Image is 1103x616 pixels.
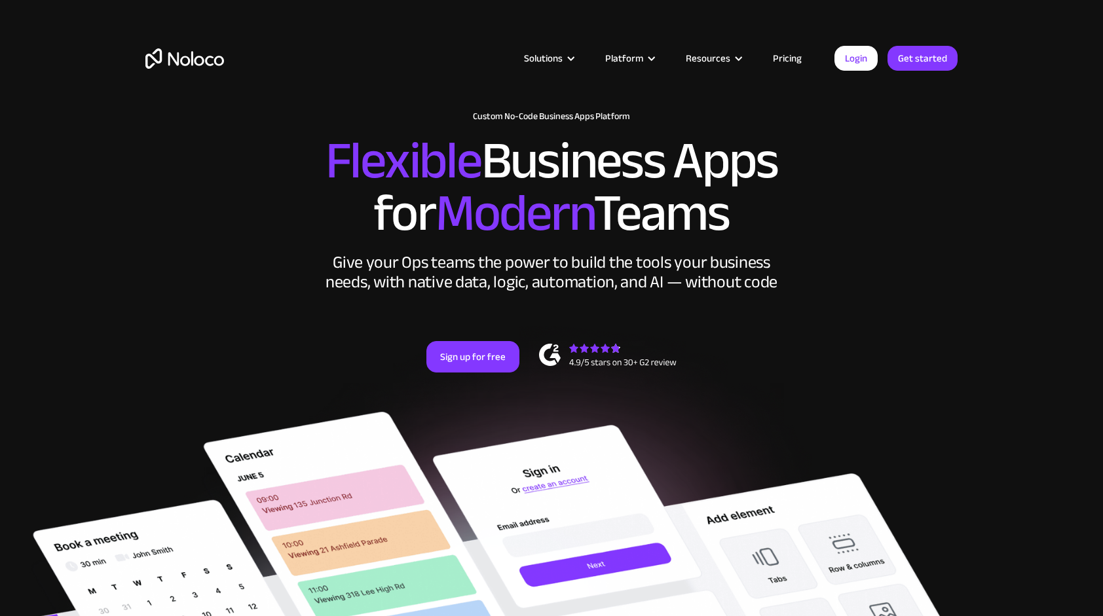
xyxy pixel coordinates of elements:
[326,112,481,209] span: Flexible
[834,46,878,71] a: Login
[669,50,757,67] div: Resources
[888,46,958,71] a: Get started
[426,341,519,372] a: Sign up for free
[757,50,818,67] a: Pricing
[589,50,669,67] div: Platform
[322,253,781,292] div: Give your Ops teams the power to build the tools your business needs, with native data, logic, au...
[436,164,593,262] span: Modern
[508,50,589,67] div: Solutions
[605,50,643,67] div: Platform
[145,135,958,240] h2: Business Apps for Teams
[145,48,224,69] a: home
[524,50,563,67] div: Solutions
[686,50,730,67] div: Resources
